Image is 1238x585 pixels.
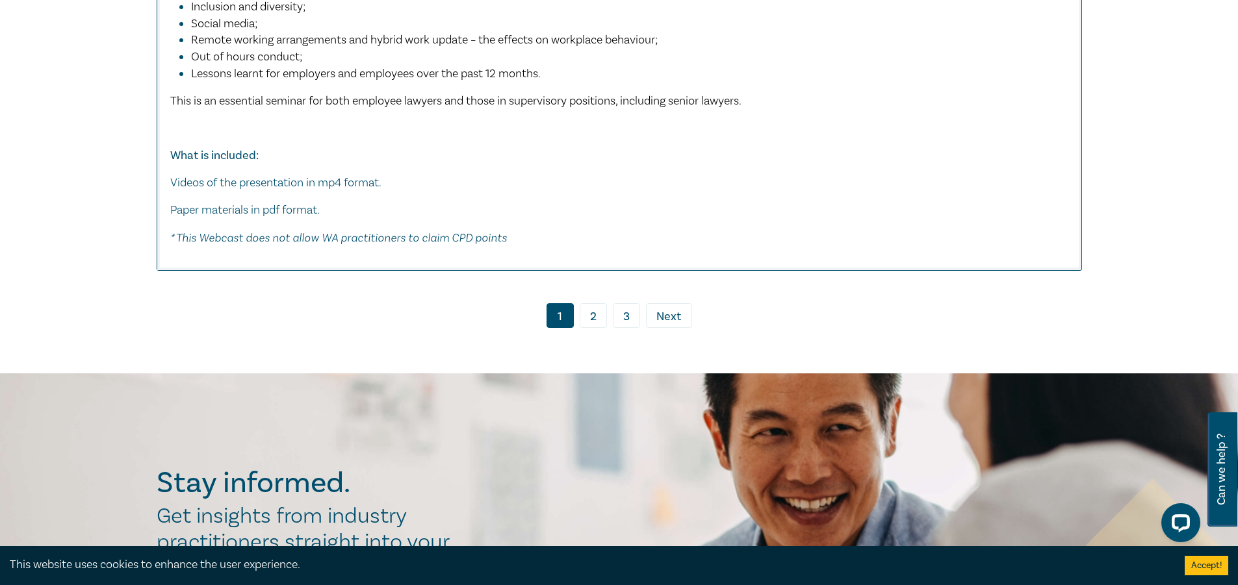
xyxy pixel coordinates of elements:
h2: Get insights from industry practitioners straight into your inbox. [157,503,463,581]
span: Can we help ? [1215,420,1228,519]
a: 2 [580,303,607,328]
a: 1 [547,303,574,328]
span: Remote working arrangements and hybrid work update – the effects on workplace behaviour; [191,32,658,47]
span: Lessons learnt for employers and employees over the past 12 months. [191,66,541,81]
strong: What is included: [170,148,259,163]
span: Social media; [191,16,258,31]
iframe: LiveChat chat widget [1151,498,1206,553]
a: Next [646,303,692,328]
a: 3 [613,303,640,328]
p: Paper materials in pdf format. [170,202,1068,219]
button: Accept cookies [1185,556,1228,575]
em: * This Webcast does not allow WA practitioners to claim CPD points [170,230,507,244]
h2: Stay informed. [157,466,463,500]
p: Videos of the presentation in mp4 format. [170,175,1068,192]
span: Out of hours conduct; [191,49,303,64]
span: Next [656,308,681,325]
span: This is an essential seminar for both employee lawyers and those in supervisory positions, includ... [170,93,742,108]
div: This website uses cookies to enhance the user experience. [10,556,1165,573]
